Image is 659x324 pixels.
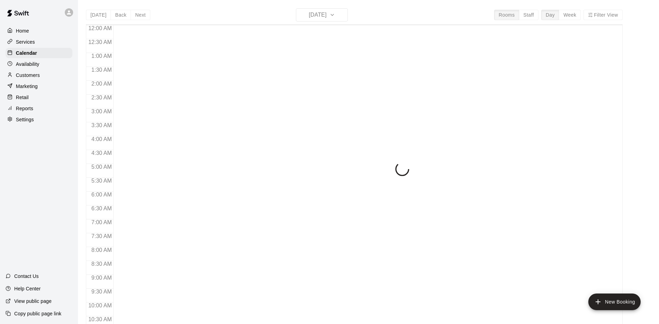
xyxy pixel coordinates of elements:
[90,122,114,128] span: 3:30 AM
[90,205,114,211] span: 6:30 AM
[87,39,114,45] span: 12:30 AM
[588,294,641,310] button: add
[14,298,52,305] p: View public page
[87,303,114,308] span: 10:00 AM
[90,150,114,156] span: 4:30 AM
[90,247,114,253] span: 8:00 AM
[90,53,114,59] span: 1:00 AM
[16,83,38,90] p: Marketing
[16,72,40,79] p: Customers
[16,27,29,34] p: Home
[6,70,72,80] a: Customers
[90,95,114,100] span: 2:30 AM
[90,136,114,142] span: 4:00 AM
[6,48,72,58] a: Calendar
[90,219,114,225] span: 7:00 AM
[90,164,114,170] span: 5:00 AM
[6,26,72,36] a: Home
[90,289,114,295] span: 9:30 AM
[16,116,34,123] p: Settings
[14,310,61,317] p: Copy public page link
[14,273,39,280] p: Contact Us
[14,285,41,292] p: Help Center
[6,81,72,91] a: Marketing
[90,67,114,73] span: 1:30 AM
[16,105,33,112] p: Reports
[6,114,72,125] a: Settings
[90,261,114,267] span: 8:30 AM
[6,37,72,47] a: Services
[6,92,72,103] a: Retail
[90,178,114,184] span: 5:30 AM
[6,103,72,114] a: Reports
[16,94,29,101] p: Retail
[87,25,114,31] span: 12:00 AM
[16,61,39,68] p: Availability
[90,81,114,87] span: 2:00 AM
[90,233,114,239] span: 7:30 AM
[90,275,114,281] span: 9:00 AM
[6,59,72,69] a: Availability
[16,50,37,56] p: Calendar
[87,316,114,322] span: 10:30 AM
[16,38,35,45] p: Services
[90,192,114,198] span: 6:00 AM
[90,108,114,114] span: 3:00 AM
